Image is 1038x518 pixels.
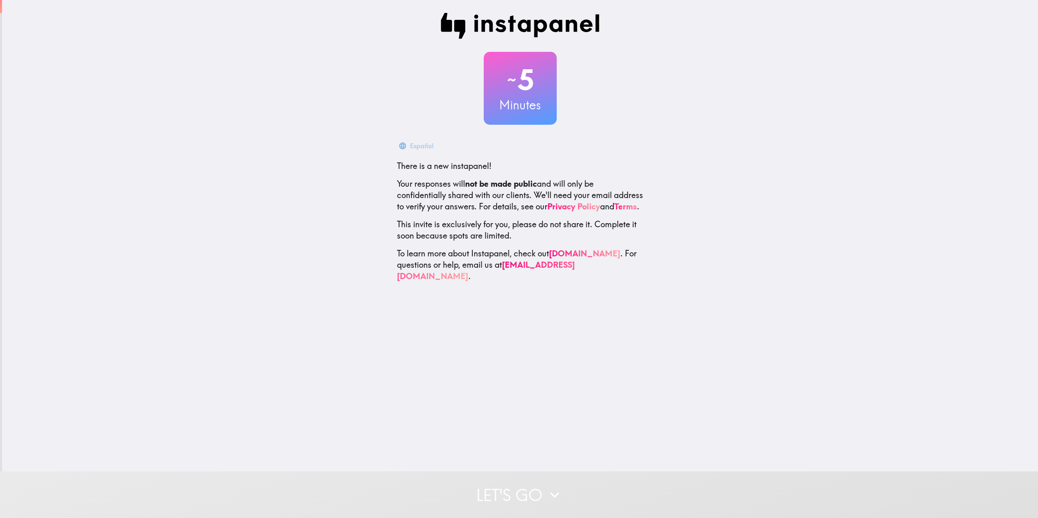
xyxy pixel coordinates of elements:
span: ~ [506,68,517,92]
span: There is a new instapanel! [397,161,491,171]
a: [EMAIL_ADDRESS][DOMAIN_NAME] [397,260,575,281]
a: Terms [614,201,637,211]
a: Privacy Policy [547,201,600,211]
b: not be made public [465,179,537,189]
h3: Minutes [484,96,557,113]
button: Español [397,138,437,154]
p: To learn more about Instapanel, check out . For questions or help, email us at . [397,248,643,282]
div: Español [410,140,433,151]
p: This invite is exclusively for you, please do not share it. Complete it soon because spots are li... [397,219,643,241]
a: [DOMAIN_NAME] [549,248,620,258]
img: Instapanel [441,13,600,39]
p: Your responses will and will only be confidentially shared with our clients. We'll need your emai... [397,178,643,212]
h2: 5 [484,63,557,96]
